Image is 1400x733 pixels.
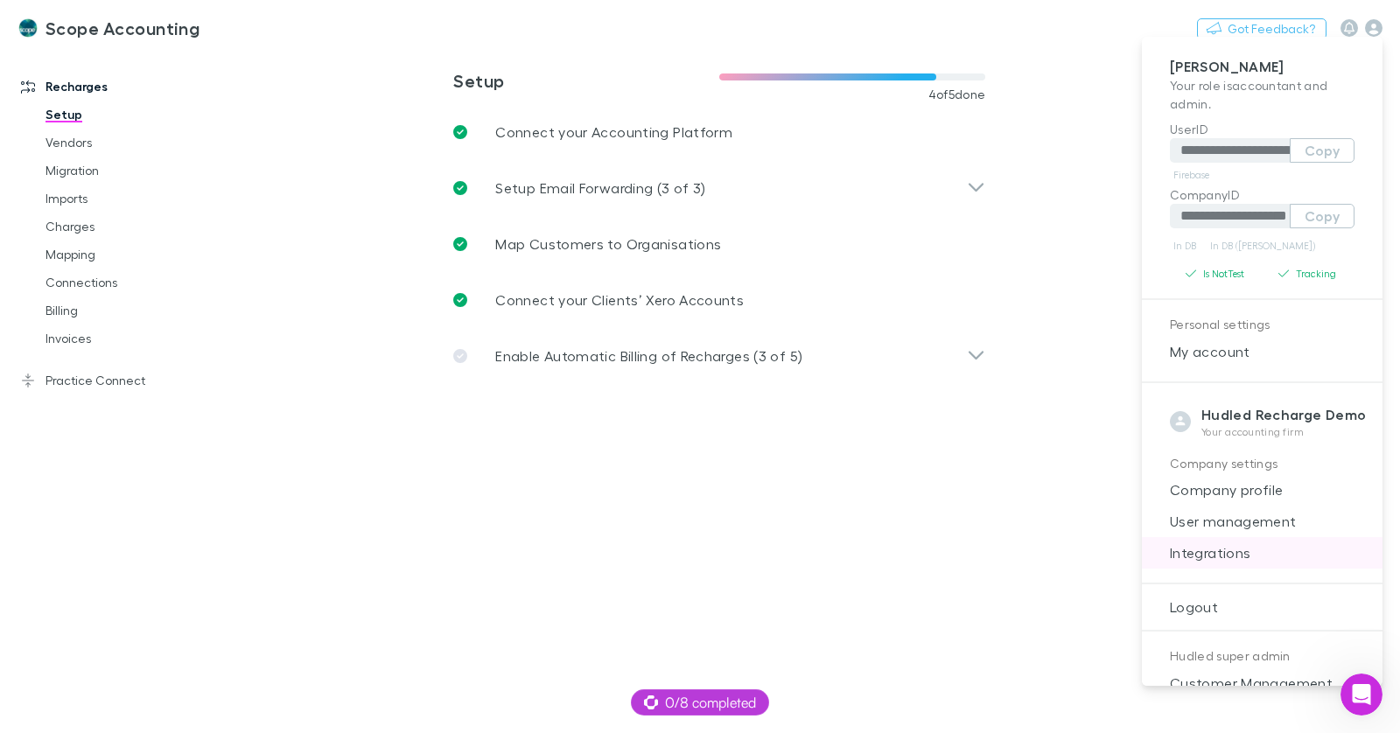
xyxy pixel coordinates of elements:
[1156,673,1368,694] span: Customer Management
[1170,164,1213,185] a: Firebase
[1201,406,1366,423] strong: Hudled Recharge Demo
[1170,646,1354,667] p: Hudled super admin
[1156,341,1368,362] span: My account
[15,610,30,626] span: neutral face reaction
[1263,263,1355,284] button: Tracking
[1156,479,1368,500] span: Company profile
[29,610,44,626] span: smiley reaction
[1207,235,1319,256] a: In DB ([PERSON_NAME])
[526,7,559,40] button: Collapse window
[1170,314,1354,336] p: Personal settings
[1290,138,1354,163] button: Copy
[1170,58,1354,76] p: [PERSON_NAME]
[1170,76,1354,113] p: Your role is accountant and admin .
[1170,120,1354,138] p: UserID
[15,610,30,626] span: 😐
[1156,542,1368,563] span: Integrations
[1170,185,1354,204] p: CompanyID
[1340,674,1382,716] iframe: Intercom live chat
[29,610,44,626] span: 😃
[1170,453,1354,475] p: Company settings
[1290,204,1354,228] button: Copy
[1156,511,1368,532] span: User management
[1170,263,1263,284] button: Is NotTest
[11,7,45,40] button: go back
[1170,235,1200,256] a: In DB
[559,7,591,38] div: Close
[1201,425,1366,439] p: Your accounting firm
[1156,597,1368,618] span: Logout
